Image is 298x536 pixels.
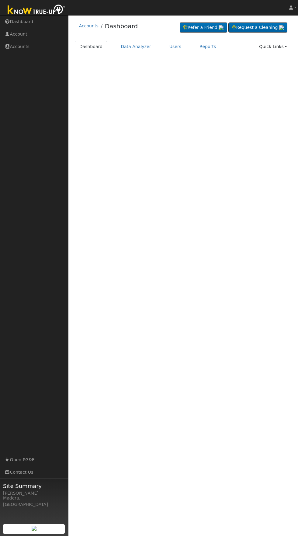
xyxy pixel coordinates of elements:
[180,22,227,33] a: Refer a Friend
[5,3,68,17] img: Know True-Up
[219,25,223,30] img: retrieve
[116,41,156,52] a: Data Analyzer
[79,23,99,28] a: Accounts
[3,490,65,496] div: [PERSON_NAME]
[3,482,65,490] span: Site Summary
[165,41,186,52] a: Users
[32,526,36,531] img: retrieve
[228,22,287,33] a: Request a Cleaning
[3,495,65,508] div: Madera, [GEOGRAPHIC_DATA]
[195,41,220,52] a: Reports
[75,41,107,52] a: Dashboard
[105,22,138,30] a: Dashboard
[279,25,284,30] img: retrieve
[255,41,292,52] a: Quick Links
